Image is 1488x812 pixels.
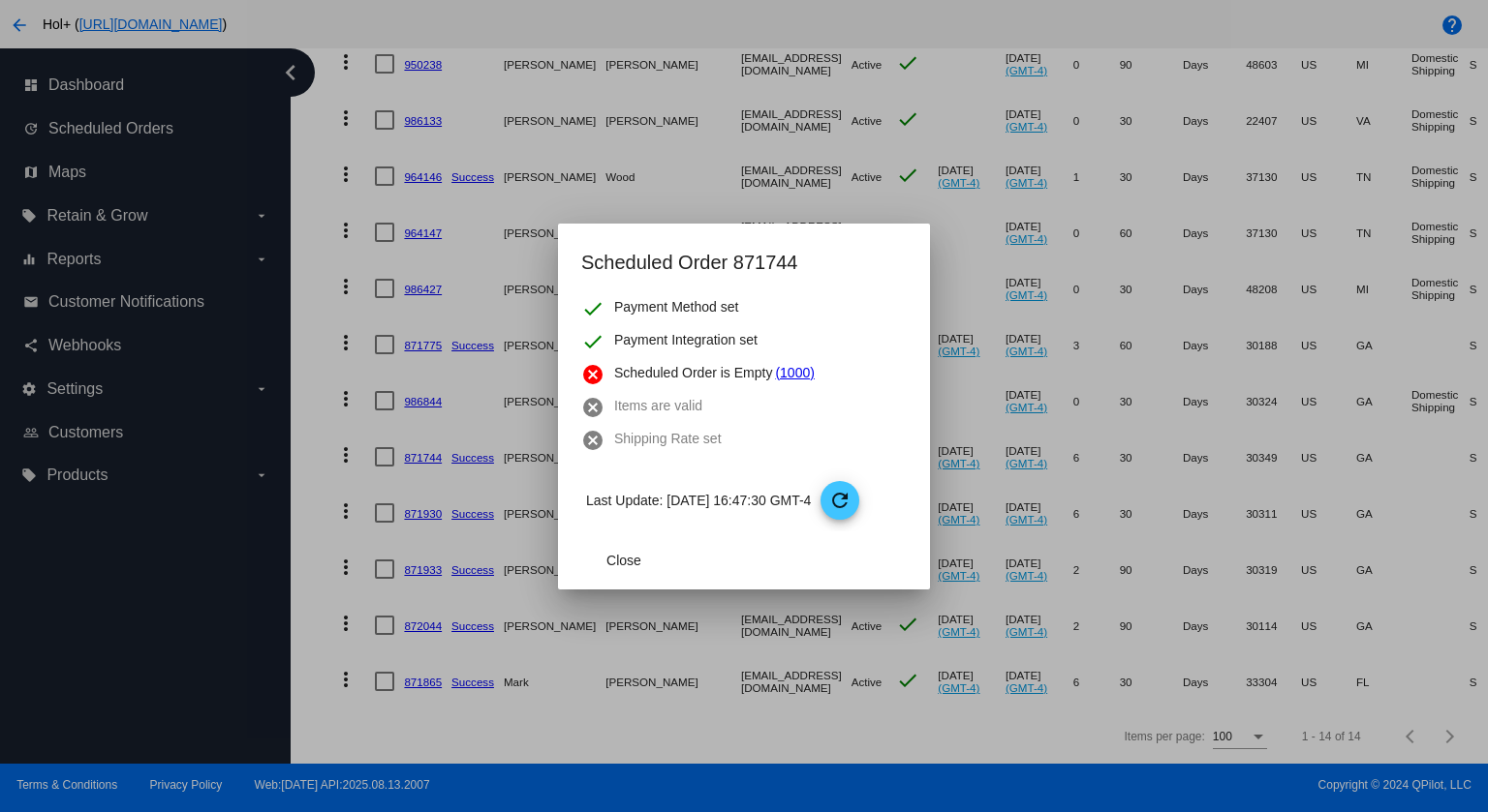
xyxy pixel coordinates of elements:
mat-icon: cancel [581,396,604,419]
mat-icon: check [581,330,604,353]
mat-icon: refresh [828,489,852,512]
h2: Scheduled Order 871744 [581,247,907,278]
mat-icon: check [581,297,604,320]
span: Payment Integration set [614,330,758,353]
span: Items are valid [614,396,702,419]
button: Close dialog [581,543,666,578]
a: (1000) [775,363,814,386]
span: Close [606,553,641,568]
span: Scheduled Order is Empty [614,363,772,386]
mat-icon: cancel [581,363,604,386]
mat-icon: cancel [581,429,604,452]
span: Payment Method set [614,297,738,320]
span: Shipping Rate set [614,429,722,452]
p: Last Update: [DATE] 16:47:30 GMT-4 [586,481,907,520]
